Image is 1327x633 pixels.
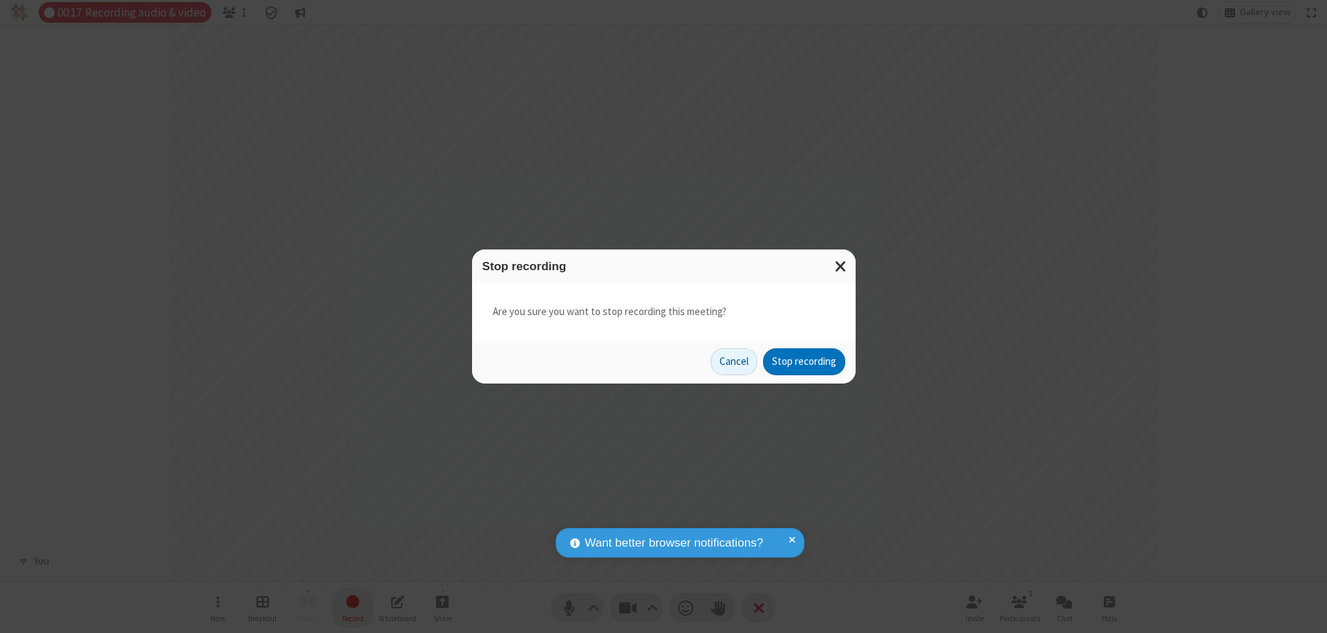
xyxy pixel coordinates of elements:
span: Want better browser notifications? [585,534,763,552]
h3: Stop recording [482,260,845,273]
button: Close modal [827,249,856,283]
button: Cancel [710,348,757,376]
button: Stop recording [763,348,845,376]
div: Are you sure you want to stop recording this meeting? [472,283,856,341]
